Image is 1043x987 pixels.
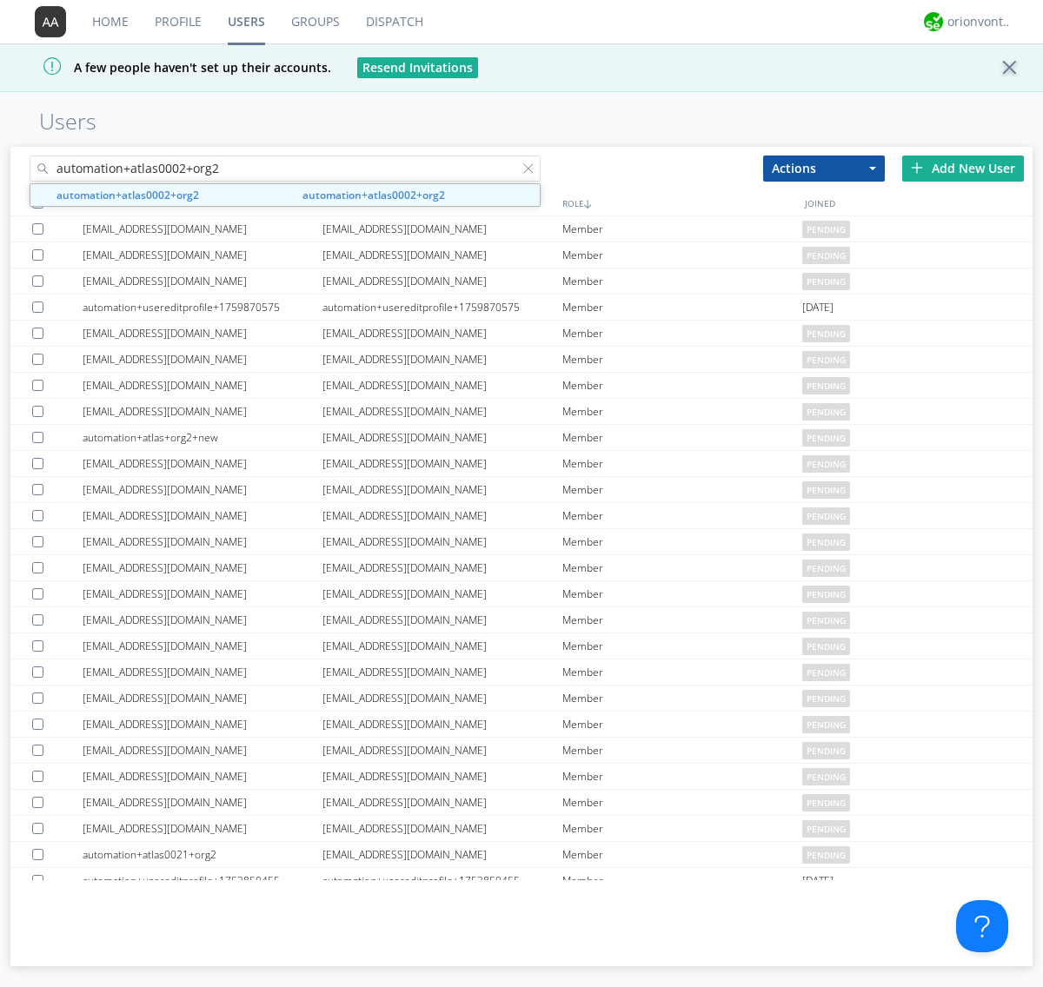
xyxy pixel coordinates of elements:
[83,816,322,841] div: [EMAIL_ADDRESS][DOMAIN_NAME]
[10,686,1033,712] a: [EMAIL_ADDRESS][DOMAIN_NAME][EMAIL_ADDRESS][DOMAIN_NAME]Memberpending
[10,790,1033,816] a: [EMAIL_ADDRESS][DOMAIN_NAME][EMAIL_ADDRESS][DOMAIN_NAME]Memberpending
[322,373,562,398] div: [EMAIL_ADDRESS][DOMAIN_NAME]
[10,555,1033,581] a: [EMAIL_ADDRESS][DOMAIN_NAME][EMAIL_ADDRESS][DOMAIN_NAME]Memberpending
[802,221,850,238] span: pending
[562,686,802,711] div: Member
[322,321,562,346] div: [EMAIL_ADDRESS][DOMAIN_NAME]
[322,295,562,320] div: automation+usereditprofile+1759870575
[83,295,322,320] div: automation+usereditprofile+1759870575
[322,633,562,659] div: [EMAIL_ADDRESS][DOMAIN_NAME]
[802,664,850,681] span: pending
[10,477,1033,503] a: [EMAIL_ADDRESS][DOMAIN_NAME][EMAIL_ADDRESS][DOMAIN_NAME]Memberpending
[322,477,562,502] div: [EMAIL_ADDRESS][DOMAIN_NAME]
[562,242,802,268] div: Member
[322,712,562,737] div: [EMAIL_ADDRESS][DOMAIN_NAME]
[322,399,562,424] div: [EMAIL_ADDRESS][DOMAIN_NAME]
[83,425,322,450] div: automation+atlas+org2+new
[802,846,850,864] span: pending
[322,816,562,841] div: [EMAIL_ADDRESS][DOMAIN_NAME]
[83,686,322,711] div: [EMAIL_ADDRESS][DOMAIN_NAME]
[802,351,850,368] span: pending
[83,842,322,867] div: automation+atlas0021+org2
[562,503,802,528] div: Member
[322,659,562,685] div: [EMAIL_ADDRESS][DOMAIN_NAME]
[322,868,562,893] div: automation+usereditprofile+1753850455
[924,12,943,31] img: 29d36aed6fa347d5a1537e7736e6aa13
[562,607,802,633] div: Member
[802,690,850,707] span: pending
[10,607,1033,633] a: [EMAIL_ADDRESS][DOMAIN_NAME][EMAIL_ADDRESS][DOMAIN_NAME]Memberpending
[802,586,850,603] span: pending
[802,868,834,894] span: [DATE]
[83,347,322,372] div: [EMAIL_ADDRESS][DOMAIN_NAME]
[10,295,1033,321] a: automation+usereditprofile+1759870575automation+usereditprofile+1759870575Member[DATE]
[10,321,1033,347] a: [EMAIL_ADDRESS][DOMAIN_NAME][EMAIL_ADDRESS][DOMAIN_NAME]Memberpending
[322,503,562,528] div: [EMAIL_ADDRESS][DOMAIN_NAME]
[802,820,850,838] span: pending
[83,607,322,633] div: [EMAIL_ADDRESS][DOMAIN_NAME]
[562,373,802,398] div: Member
[322,347,562,372] div: [EMAIL_ADDRESS][DOMAIN_NAME]
[802,560,850,577] span: pending
[802,325,850,342] span: pending
[902,156,1024,182] div: Add New User
[562,842,802,867] div: Member
[83,790,322,815] div: [EMAIL_ADDRESS][DOMAIN_NAME]
[10,659,1033,686] a: [EMAIL_ADDRESS][DOMAIN_NAME][EMAIL_ADDRESS][DOMAIN_NAME]Memberpending
[10,712,1033,738] a: [EMAIL_ADDRESS][DOMAIN_NAME][EMAIL_ADDRESS][DOMAIN_NAME]Memberpending
[802,794,850,811] span: pending
[56,188,199,202] strong: automation+atlas0002+org2
[562,529,802,554] div: Member
[562,425,802,450] div: Member
[562,399,802,424] div: Member
[10,242,1033,268] a: [EMAIL_ADDRESS][DOMAIN_NAME][EMAIL_ADDRESS][DOMAIN_NAME]Memberpending
[562,268,802,294] div: Member
[802,295,834,321] span: [DATE]
[322,686,562,711] div: [EMAIL_ADDRESS][DOMAIN_NAME]
[10,842,1033,868] a: automation+atlas0021+org2[EMAIL_ADDRESS][DOMAIN_NAME]Memberpending
[802,481,850,499] span: pending
[10,399,1033,425] a: [EMAIL_ADDRESS][DOMAIN_NAME][EMAIL_ADDRESS][DOMAIN_NAME]Memberpending
[562,712,802,737] div: Member
[562,216,802,242] div: Member
[562,790,802,815] div: Member
[30,156,541,182] input: Search users
[802,273,850,290] span: pending
[562,321,802,346] div: Member
[83,555,322,580] div: [EMAIL_ADDRESS][DOMAIN_NAME]
[10,764,1033,790] a: [EMAIL_ADDRESS][DOMAIN_NAME][EMAIL_ADDRESS][DOMAIN_NAME]Memberpending
[562,477,802,502] div: Member
[83,764,322,789] div: [EMAIL_ADDRESS][DOMAIN_NAME]
[83,242,322,268] div: [EMAIL_ADDRESS][DOMAIN_NAME]
[802,612,850,629] span: pending
[10,425,1033,451] a: automation+atlas+org2+new[EMAIL_ADDRESS][DOMAIN_NAME]Memberpending
[83,868,322,893] div: automation+usereditprofile+1753850455
[802,533,850,551] span: pending
[562,581,802,606] div: Member
[558,190,801,215] div: ROLE
[83,373,322,398] div: [EMAIL_ADDRESS][DOMAIN_NAME]
[10,268,1033,295] a: [EMAIL_ADDRESS][DOMAIN_NAME][EMAIL_ADDRESS][DOMAIN_NAME]Memberpending
[562,659,802,685] div: Member
[322,738,562,763] div: [EMAIL_ADDRESS][DOMAIN_NAME]
[10,816,1033,842] a: [EMAIL_ADDRESS][DOMAIN_NAME][EMAIL_ADDRESS][DOMAIN_NAME]Memberpending
[322,555,562,580] div: [EMAIL_ADDRESS][DOMAIN_NAME]
[10,633,1033,659] a: [EMAIL_ADDRESS][DOMAIN_NAME][EMAIL_ADDRESS][DOMAIN_NAME]Memberpending
[802,507,850,525] span: pending
[83,581,322,606] div: [EMAIL_ADDRESS][DOMAIN_NAME]
[83,321,322,346] div: [EMAIL_ADDRESS][DOMAIN_NAME]
[562,555,802,580] div: Member
[322,216,562,242] div: [EMAIL_ADDRESS][DOMAIN_NAME]
[83,529,322,554] div: [EMAIL_ADDRESS][DOMAIN_NAME]
[562,738,802,763] div: Member
[10,738,1033,764] a: [EMAIL_ADDRESS][DOMAIN_NAME][EMAIL_ADDRESS][DOMAIN_NAME]Memberpending
[83,738,322,763] div: [EMAIL_ADDRESS][DOMAIN_NAME]
[83,399,322,424] div: [EMAIL_ADDRESS][DOMAIN_NAME]
[802,716,850,733] span: pending
[10,503,1033,529] a: [EMAIL_ADDRESS][DOMAIN_NAME][EMAIL_ADDRESS][DOMAIN_NAME]Memberpending
[802,455,850,473] span: pending
[10,581,1033,607] a: [EMAIL_ADDRESS][DOMAIN_NAME][EMAIL_ADDRESS][DOMAIN_NAME]Memberpending
[802,377,850,394] span: pending
[10,868,1033,894] a: automation+usereditprofile+1753850455automation+usereditprofile+1753850455Member[DATE]
[83,633,322,659] div: [EMAIL_ADDRESS][DOMAIN_NAME]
